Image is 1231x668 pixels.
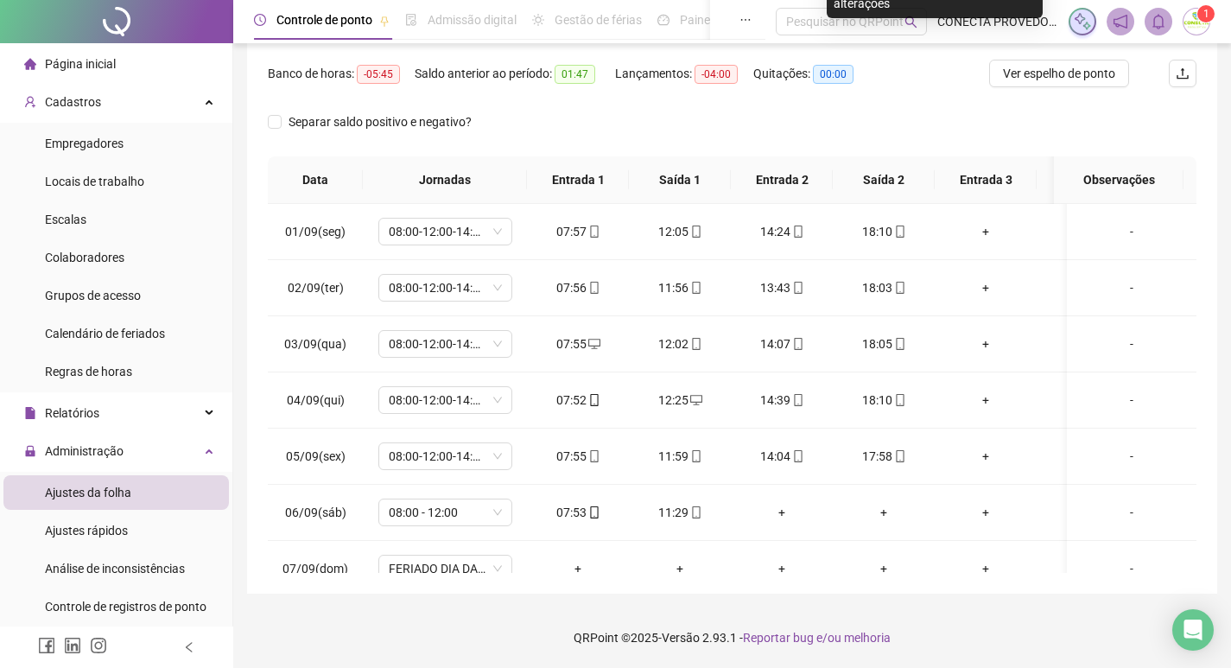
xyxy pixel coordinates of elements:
[790,394,804,406] span: mobile
[615,64,753,84] div: Lançamentos:
[731,156,833,204] th: Entrada 2
[1203,8,1209,20] span: 1
[643,278,717,297] div: 11:56
[688,450,702,462] span: mobile
[847,391,921,410] div: 18:10
[949,447,1023,466] div: +
[745,391,819,410] div: 14:39
[405,14,417,26] span: file-done
[949,391,1023,410] div: +
[629,156,731,204] th: Saída 1
[379,16,390,26] span: pushpin
[1081,222,1183,241] div: -
[45,486,131,499] span: Ajustes da folha
[555,13,642,27] span: Gestão de férias
[847,503,921,522] div: +
[24,58,36,70] span: home
[276,13,372,27] span: Controle de ponto
[1073,12,1092,31] img: sparkle-icon.fc2bf0ac1784a2077858766a79e2daf3.svg
[688,226,702,238] span: mobile
[745,503,819,522] div: +
[790,226,804,238] span: mobile
[680,13,747,27] span: Painel do DP
[587,450,600,462] span: mobile
[847,278,921,297] div: 18:03
[555,65,595,84] span: 01:47
[587,282,600,294] span: mobile
[286,449,346,463] span: 05/09(sex)
[892,226,906,238] span: mobile
[643,447,717,466] div: 11:59
[1197,5,1215,22] sup: Atualize o seu contato no menu Meus Dados
[892,338,906,350] span: mobile
[753,64,874,84] div: Quitações:
[1068,170,1170,189] span: Observações
[643,391,717,410] div: 12:25
[688,282,702,294] span: mobile
[45,251,124,264] span: Colaboradores
[1113,14,1128,29] span: notification
[892,450,906,462] span: mobile
[1172,609,1214,651] div: Open Intercom Messenger
[790,282,804,294] span: mobile
[268,156,363,204] th: Data
[743,631,891,645] span: Reportar bug e/ou melhoria
[45,365,132,379] span: Regras de horas
[415,64,615,84] div: Saldo anterior ao período:
[790,450,804,462] span: mobile
[45,213,86,226] span: Escalas
[541,334,615,353] div: 07:55
[989,60,1129,87] button: Ver espelho de ponto
[428,13,517,27] span: Admissão digital
[1037,156,1139,204] th: Saída 3
[24,445,36,457] span: lock
[45,524,128,538] span: Ajustes rápidos
[1081,447,1183,466] div: -
[904,16,917,29] span: search
[541,278,615,297] div: 07:56
[937,12,1058,31] span: CONECTA PROVEDOR DE INTERNET LTDA
[949,334,1023,353] div: +
[1050,559,1125,578] div: +
[45,406,99,420] span: Relatórios
[45,95,101,109] span: Cadastros
[847,447,921,466] div: 17:58
[38,637,55,654] span: facebook
[1050,278,1125,297] div: +
[935,156,1037,204] th: Entrada 3
[688,394,702,406] span: desktop
[45,444,124,458] span: Administração
[541,503,615,522] div: 07:53
[541,447,615,466] div: 07:55
[892,282,906,294] span: mobile
[90,637,107,654] span: instagram
[587,338,600,350] span: desktop
[45,600,206,614] span: Controle de registros de ponto
[254,14,266,26] span: clock-circle
[1054,156,1183,204] th: Observações
[745,559,819,578] div: +
[847,222,921,241] div: 18:10
[1003,64,1115,83] span: Ver espelho de ponto
[541,391,615,410] div: 07:52
[643,334,717,353] div: 12:02
[745,278,819,297] div: 13:43
[527,156,629,204] th: Entrada 1
[643,222,717,241] div: 12:05
[643,559,717,578] div: +
[745,334,819,353] div: 14:07
[662,631,700,645] span: Versão
[745,222,819,241] div: 14:24
[1081,334,1183,353] div: -
[24,96,36,108] span: user-add
[813,65,853,84] span: 00:00
[1050,334,1125,353] div: +
[587,394,600,406] span: mobile
[541,222,615,241] div: 07:57
[45,289,141,302] span: Grupos de acesso
[45,57,116,71] span: Página inicial
[847,334,921,353] div: 18:05
[282,562,348,576] span: 07/09(dom)
[45,562,185,576] span: Análise de inconsistências
[657,14,669,26] span: dashboard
